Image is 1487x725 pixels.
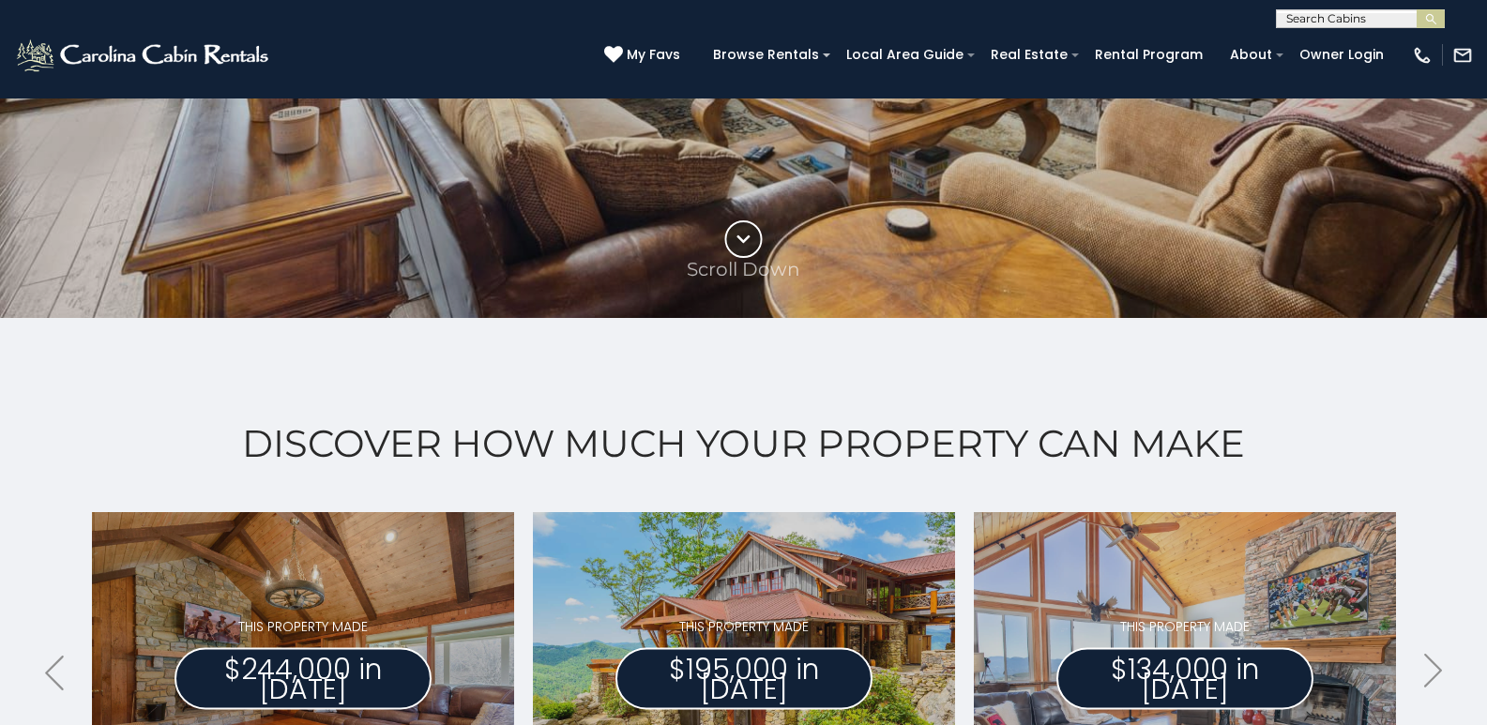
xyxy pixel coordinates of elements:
p: $244,000 in [DATE] [174,648,432,710]
p: THIS PROPERTY MADE [615,617,872,637]
a: About [1221,40,1282,69]
a: Rental Program [1085,40,1212,69]
img: phone-regular-white.png [1412,45,1433,66]
a: Owner Login [1290,40,1393,69]
img: mail-regular-white.png [1452,45,1473,66]
p: THIS PROPERTY MADE [1056,617,1313,637]
span: My Favs [627,45,680,65]
p: Scroll Down [687,258,800,280]
p: $195,000 in [DATE] [615,648,872,710]
p: $134,000 in [DATE] [1056,648,1313,710]
a: My Favs [604,45,685,66]
a: Browse Rentals [704,40,828,69]
a: Real Estate [981,40,1077,69]
img: White-1-2.png [14,37,274,74]
p: THIS PROPERTY MADE [174,617,432,637]
a: Local Area Guide [837,40,973,69]
h2: Discover How Much Your Property Can Make [47,422,1440,465]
